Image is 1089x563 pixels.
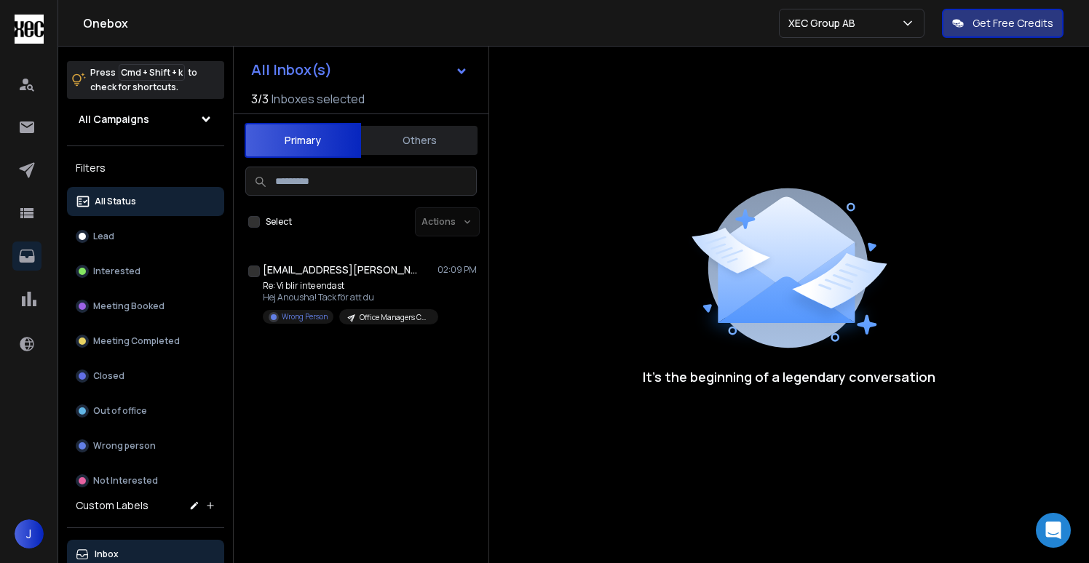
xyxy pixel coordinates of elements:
[15,519,44,548] button: J
[79,112,149,127] h1: All Campaigns
[360,312,429,323] p: Office Managers Campaign | After Summer 2025
[67,222,224,251] button: Lead
[93,475,158,487] p: Not Interested
[93,440,156,452] p: Wrong person
[93,265,140,277] p: Interested
[263,280,437,292] p: Re: Vi blir inte endast
[76,498,148,513] h3: Custom Labels
[67,257,224,286] button: Interested
[437,264,477,276] p: 02:09 PM
[67,362,224,391] button: Closed
[67,158,224,178] h3: Filters
[67,431,224,460] button: Wrong person
[83,15,779,32] h1: Onebox
[245,123,361,158] button: Primary
[67,327,224,356] button: Meeting Completed
[643,367,935,387] p: It’s the beginning of a legendary conversation
[1036,513,1071,548] div: Open Intercom Messenger
[93,335,180,347] p: Meeting Completed
[67,105,224,134] button: All Campaigns
[67,396,224,426] button: Out of office
[239,55,480,84] button: All Inbox(s)
[251,90,269,108] span: 3 / 3
[95,196,136,207] p: All Status
[263,292,437,303] p: Hej Anousha! Tack för att du
[942,9,1064,38] button: Get Free Credits
[119,64,185,81] span: Cmd + Shift + k
[93,370,124,382] p: Closed
[973,16,1053,31] p: Get Free Credits
[95,548,119,560] p: Inbox
[361,124,478,156] button: Others
[266,216,292,228] label: Select
[282,311,328,322] p: Wrong Person
[788,16,861,31] p: XEC Group AB
[263,263,423,277] h1: [EMAIL_ADDRESS][PERSON_NAME][PERSON_NAME][DOMAIN_NAME]
[93,231,114,242] p: Lead
[67,187,224,216] button: All Status
[93,300,165,312] p: Meeting Booked
[67,292,224,321] button: Meeting Booked
[93,405,147,417] p: Out of office
[251,63,332,77] h1: All Inbox(s)
[15,15,44,44] img: logo
[272,90,365,108] h3: Inboxes selected
[67,466,224,495] button: Not Interested
[90,65,197,95] p: Press to check for shortcuts.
